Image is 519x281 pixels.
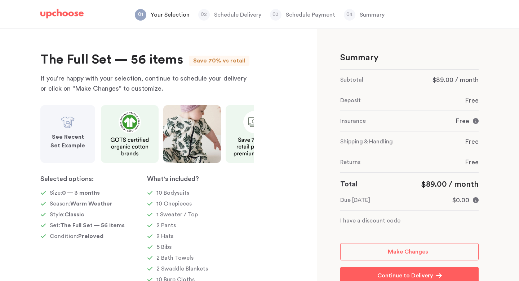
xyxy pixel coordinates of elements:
img: Bodysuit [61,115,75,130]
p: 2 Pants [156,221,176,230]
p: Deposit [340,96,361,105]
p: Due [DATE] [340,196,370,204]
p: 01 [135,10,146,19]
p: Style: [50,210,84,219]
p: Insurance [340,117,366,125]
p: Returns [340,158,360,167]
p: Free [465,96,479,105]
p: Free [465,158,479,167]
button: Save 70% vs retail [193,57,245,64]
p: Your Selection [151,10,190,19]
p: 03 [270,10,281,19]
img: img3 [226,105,283,163]
p: Size: [50,189,100,197]
div: 0 [340,69,479,225]
span: Warm Weather [70,201,112,207]
p: Selected options: [40,174,147,183]
p: Summary [360,10,385,19]
span: $89.00 / month [432,77,479,83]
p: I have a discount code [340,216,479,225]
img: img1 [101,105,159,163]
p: Total [340,178,358,190]
span: Make Changes [388,249,428,255]
p: 04 [344,10,355,19]
p: Subtotal [340,75,363,84]
span: Preloved [78,233,103,239]
span: Classic [65,212,84,217]
p: $0.00 [452,196,469,204]
p: Free [465,137,479,146]
p: Schedule Delivery [214,10,261,19]
p: Season: [50,199,112,208]
p: 2 Bath Towels [156,254,194,262]
p: Summary [340,52,378,64]
p: Schedule Payment [286,10,335,19]
p: 5 Bibs [156,243,172,251]
p: What's included? [147,174,254,183]
img: img2 [163,105,221,163]
p: 02 [198,10,210,19]
span: $89.00 / month [421,180,479,188]
p: 10 Onepieces [156,199,192,208]
p: Free [456,117,469,125]
p: Shipping & Handling [340,137,393,146]
p: 2 Swaddle Blankets [156,264,208,273]
a: UpChoose [40,9,84,22]
img: UpChoose [40,9,84,19]
p: 1 Sweater / Top [156,210,198,219]
p: Set: [50,221,125,230]
span: If you're happy with your selection, continue to schedule your delivery or click on "Make Changes... [40,75,247,92]
strong: See Recent Set Example [50,134,85,148]
p: 2 Hats [156,232,173,241]
p: Continue to Delivery [377,271,433,280]
p: 10 Bodysuits [156,189,189,197]
div: The Full Set — 56 items [40,52,183,68]
span: 0 — 3 months [62,190,100,196]
p: Condition: [50,232,103,241]
span: The Full Set — 56 items [60,222,125,228]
